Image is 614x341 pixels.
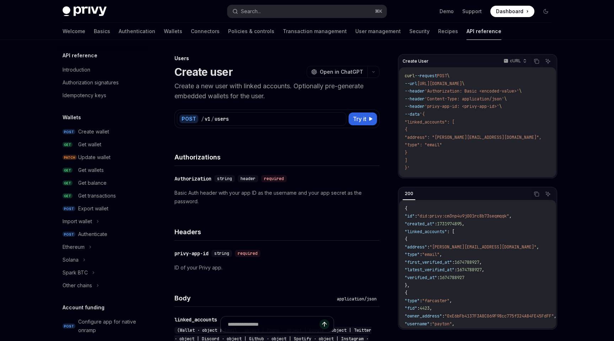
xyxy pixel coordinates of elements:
span: : [437,275,440,280]
p: Create a new user with linked accounts. Optionally pre-generate embedded wallets for the user. [174,81,379,101]
span: "id" [405,213,415,219]
span: \ [519,88,522,94]
span: [URL][DOMAIN_NAME] [417,81,462,86]
span: Try it [353,115,366,123]
span: : [430,321,432,327]
div: Get balance [78,179,107,187]
span: "[PERSON_NAME][EMAIL_ADDRESS][DOMAIN_NAME]" [430,244,537,250]
span: 'Content-Type: application/json' [425,96,504,102]
span: : [415,213,417,219]
div: Solana [63,256,79,264]
a: Welcome [63,23,85,40]
span: ⌘ K [375,9,382,14]
div: Search... [241,7,261,16]
a: Authentication [119,23,155,40]
div: Users [174,55,379,62]
span: , [440,252,442,257]
a: Idempotency keys [57,89,148,102]
a: GETGet transactions [57,189,148,202]
span: GET [63,180,72,186]
div: Export wallet [78,204,108,213]
span: POST [63,129,75,135]
span: "type" [405,252,420,257]
span: : [452,259,454,265]
span: --request [415,73,437,79]
div: Introduction [63,65,90,74]
span: , [452,321,454,327]
span: string [217,176,232,182]
h1: Create user [174,65,233,78]
span: : [435,221,437,227]
span: } [405,150,407,156]
span: GET [63,142,72,147]
span: --url [405,81,417,86]
img: dark logo [63,6,107,16]
a: Wallets [164,23,182,40]
a: User management [355,23,401,40]
span: POST [63,232,75,237]
span: { [405,290,407,296]
span: , [509,213,512,219]
a: POSTAuthenticate [57,228,148,241]
span: POST [437,73,447,79]
span: , [537,244,539,250]
span: "address": "[PERSON_NAME][EMAIL_ADDRESS][DOMAIN_NAME]", [405,135,542,140]
button: cURL [500,55,530,67]
span: 1674788927 [454,259,479,265]
button: Copy the contents from the code block [532,189,541,199]
span: "fid" [405,305,417,311]
span: ] [405,158,407,163]
a: PATCHUpdate wallet [57,151,148,164]
a: API reference [467,23,501,40]
span: : [417,305,420,311]
span: : [454,267,457,273]
span: 1674788927 [440,275,464,280]
h5: Account funding [63,303,104,312]
span: , [462,221,464,227]
span: , [554,313,556,319]
span: POST [63,206,75,211]
a: GETGet wallet [57,138,148,151]
div: required [235,250,260,257]
h4: Authorizations [174,152,379,162]
span: }, [405,283,410,288]
a: POSTCreate wallet [57,125,148,138]
div: privy-app-id [174,250,209,257]
h4: Body [174,293,334,303]
p: ID of your Privy app. [174,263,379,272]
a: Authorization signatures [57,76,148,89]
button: Copy the contents from the code block [532,57,541,66]
span: , [449,298,452,304]
div: Authorization signatures [63,78,119,87]
span: "payton" [432,321,452,327]
span: "linked_accounts" [405,229,447,235]
span: "latest_verified_at" [405,267,454,273]
a: GETGet balance [57,177,148,189]
div: required [261,175,287,182]
span: : [420,252,422,257]
div: Update wallet [78,153,111,162]
span: : [427,244,430,250]
div: users [215,115,229,122]
div: POST [179,115,198,123]
span: POST [63,324,75,329]
div: Get transactions [78,192,116,200]
span: --header [405,96,425,102]
a: Support [462,8,482,15]
div: 200 [403,189,415,198]
span: curl [405,73,415,79]
h5: API reference [63,51,97,60]
div: Create wallet [78,127,109,136]
span: "first_verified_at" [405,259,452,265]
a: Dashboard [490,6,534,17]
span: { [405,236,407,242]
span: "linked_accounts": [ [405,119,454,125]
span: { [405,206,407,211]
div: Ethereum [63,243,85,251]
button: Ask AI [543,189,553,199]
a: POSTExport wallet [57,202,148,215]
span: 1674788927 [457,267,482,273]
span: \ [447,73,449,79]
div: Get wallets [78,166,104,174]
span: "0xE6bFb4137F3A8C069F98cc775f324A84FE45FdFF" [445,313,554,319]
